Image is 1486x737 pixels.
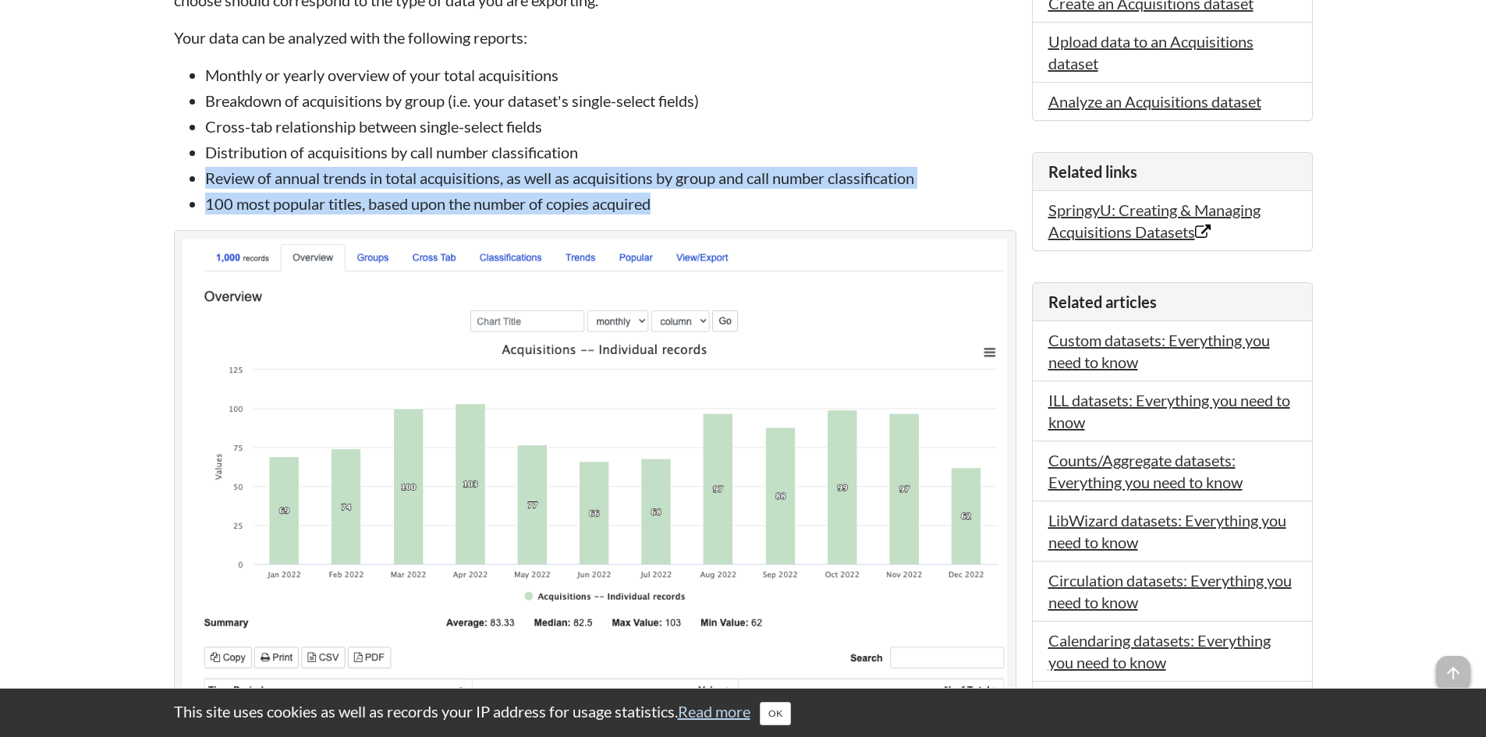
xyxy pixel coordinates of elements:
li: Distribution of acquisitions by call number classification [205,141,1016,163]
p: Your data can be analyzed with the following reports: [174,27,1016,48]
div: This site uses cookies as well as records your IP address for usage statistics. [158,700,1328,725]
a: Analyze an Acquisitions dataset [1048,92,1261,111]
a: Upload data to an Acquisitions dataset [1048,32,1254,73]
a: Custom datasets: Everything you need to know [1048,331,1270,371]
li: 100 most popular titles, based upon the number of copies acquired [205,193,1016,214]
li: Monthly or yearly overview of your total acquisitions [205,64,1016,86]
a: SpringyU: Creating & Managing Acquisitions Datasets [1048,200,1261,241]
a: Circulation datasets: Everything you need to know [1048,571,1292,611]
a: ILL datasets: Everything you need to know [1048,391,1290,431]
button: Close [760,702,791,725]
span: arrow_upward [1436,656,1470,690]
a: Calendaring datasets: Everything you need to know [1048,631,1271,671]
a: Counts/Aggregate datasets: Everything you need to know [1048,451,1243,491]
li: Cross-tab relationship between single-select fields [205,115,1016,137]
span: Related articles [1048,292,1157,311]
a: arrow_upward [1436,657,1470,676]
a: LibWizard datasets: Everything you need to know [1048,511,1286,551]
li: Breakdown of acquisitions by group (i.e. your dataset's single-select fields) [205,90,1016,112]
li: Review of annual trends in total acquisitions, as well as acquisitions by group and call number c... [205,167,1016,189]
span: Related links [1048,162,1137,181]
a: Read more [678,702,750,721]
